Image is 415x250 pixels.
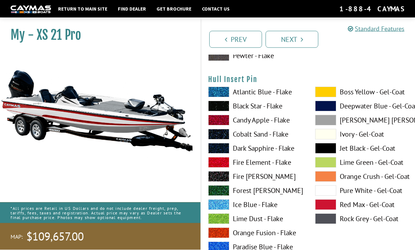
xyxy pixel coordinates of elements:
a: Return to main site [55,4,111,13]
a: Find Dealer [114,4,149,13]
label: Forest [PERSON_NAME] [208,186,301,196]
label: Lime Green - Gel-Coat [315,157,408,168]
label: Fire [PERSON_NAME] [208,171,301,182]
a: Contact Us [198,4,233,13]
label: Orange Crush - Gel-Coat [315,171,408,182]
label: Candy Apple - Flake [208,115,301,126]
label: Ice Blue - Flake [208,200,301,210]
h1: My - XS 21 Pro [11,27,183,43]
a: Standard Features [348,25,404,33]
a: Prev [209,31,262,48]
label: Ivory - Gel-Coat [315,129,408,140]
label: Lime Dust - Flake [208,214,301,224]
label: Cobalt Sand - Flake [208,129,301,140]
label: Black Star - Flake [208,101,301,112]
label: Jet Black - Gel-Coat [315,143,408,154]
label: Pure White - Gel-Coat [315,186,408,196]
a: Next [266,31,318,48]
span: MAP: [11,233,23,240]
div: 1-888-4CAYMAS [339,4,404,13]
p: *All prices are Retail in US Dollars and do not include dealer freight, prep, tariffs, fees, taxe... [11,202,190,224]
label: Fire Element - Flake [208,157,301,168]
label: [PERSON_NAME] [PERSON_NAME] - Gel-Coat [315,115,408,126]
label: Atlantic Blue - Flake [208,87,301,98]
label: Deepwater Blue - Gel-Coat [315,101,408,112]
label: Orange Fusion - Flake [208,228,301,238]
span: $109,657.00 [26,229,84,244]
label: Rock Grey - Gel-Coat [315,214,408,224]
label: Red Max - Gel-Coat [315,200,408,210]
a: Get Brochure [153,4,195,13]
label: Dark Sapphire - Flake [208,143,301,154]
label: Boss Yellow - Gel-Coat [315,87,408,98]
label: Pewter - Flake [208,51,301,61]
img: white-logo-c9c8dbefe5ff5ceceb0f0178aa75bf4bb51f6bca0971e226c86eb53dfe498488.png [11,6,51,13]
h4: Hull Insert Pin [208,75,408,84]
ul: Pagination [207,30,415,48]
